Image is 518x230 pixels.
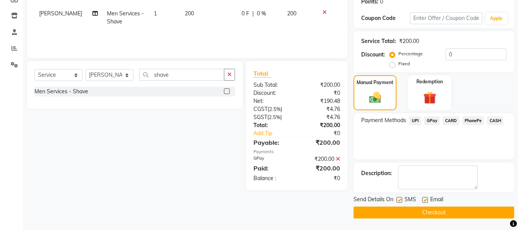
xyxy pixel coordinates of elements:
[248,81,297,89] div: Sub Total:
[416,78,443,85] label: Redemption
[354,207,514,218] button: Checkout
[253,149,340,155] div: Payments
[35,88,88,96] div: Men Services - Shave
[361,169,392,177] div: Description:
[398,50,423,57] label: Percentage
[487,116,503,125] span: CASH
[297,81,346,89] div: ₹200.00
[248,89,297,97] div: Discount:
[361,116,406,124] span: Payment Methods
[485,13,507,24] button: Apply
[107,10,144,25] span: Men Services - Shave
[269,106,281,112] span: 2.5%
[252,10,254,18] span: |
[361,51,385,59] div: Discount:
[248,164,297,173] div: Paid:
[398,60,410,67] label: Fixed
[253,106,268,113] span: CGST
[297,121,346,129] div: ₹200.00
[424,116,440,125] span: GPay
[269,114,280,120] span: 2.5%
[139,69,224,81] input: Search or Scan
[154,10,157,17] span: 1
[248,105,297,113] div: ( )
[297,138,346,147] div: ₹200.00
[248,121,297,129] div: Total:
[361,14,409,22] div: Coupon Code
[297,89,346,97] div: ₹0
[248,138,297,147] div: Payable:
[419,90,440,106] img: _gift.svg
[248,174,297,182] div: Balance :
[253,114,267,121] span: SGST
[297,155,346,163] div: ₹200.00
[253,69,271,78] span: Total
[257,10,266,18] span: 0 %
[405,195,416,205] span: SMS
[242,10,249,18] span: 0 F
[248,129,305,137] a: Add Tip
[430,195,443,205] span: Email
[409,116,421,125] span: UPI
[365,91,385,104] img: _cash.svg
[248,97,297,105] div: Net:
[185,10,194,17] span: 200
[399,37,419,45] div: ₹200.00
[462,116,484,125] span: PhonePe
[305,129,346,137] div: ₹0
[248,113,297,121] div: ( )
[297,105,346,113] div: ₹4.76
[297,164,346,173] div: ₹200.00
[297,113,346,121] div: ₹4.76
[410,12,482,24] input: Enter Offer / Coupon Code
[297,174,346,182] div: ₹0
[354,195,393,205] span: Send Details On
[357,79,393,86] label: Manual Payment
[287,10,296,17] span: 200
[248,155,297,163] div: GPay
[297,97,346,105] div: ₹190.48
[39,10,82,17] span: [PERSON_NAME]
[361,37,396,45] div: Service Total:
[443,116,459,125] span: CARD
